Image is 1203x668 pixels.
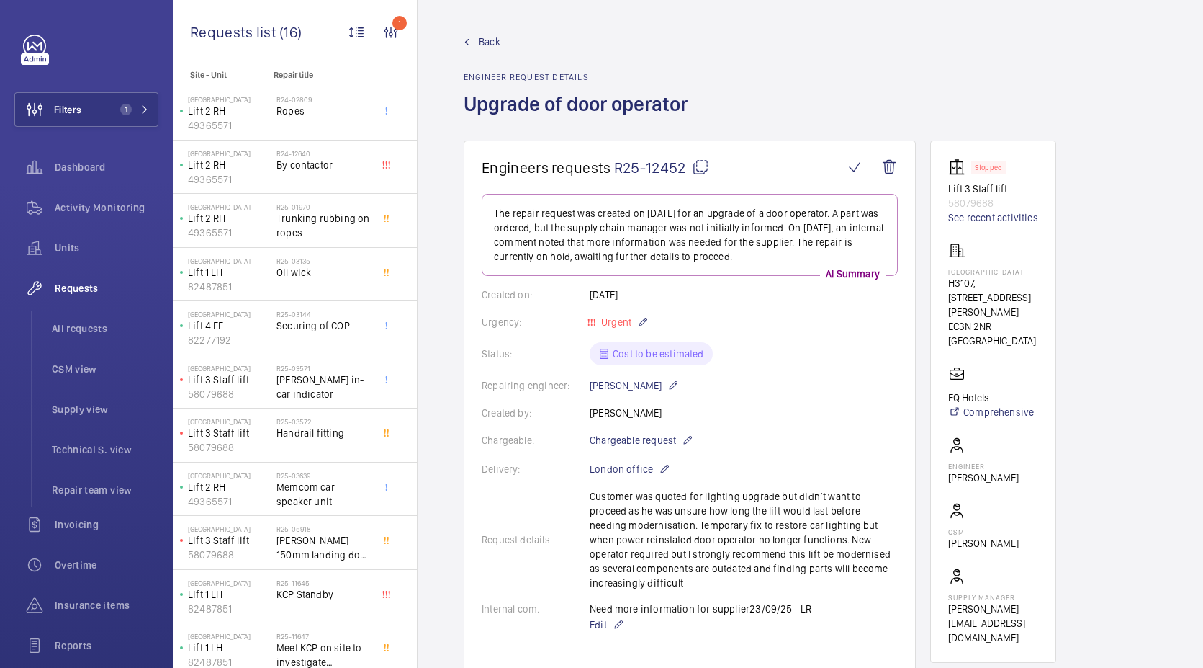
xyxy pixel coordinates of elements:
span: Trunking rubbing on ropes [276,211,371,240]
span: Engineers requests [482,159,611,177]
p: [PERSON_NAME][EMAIL_ADDRESS][DOMAIN_NAME] [948,602,1038,645]
p: H3107, [STREET_ADDRESS][PERSON_NAME] [948,276,1038,319]
p: The repair request was created on [DATE] for an upgrade of a door operator. A part was ordered, b... [494,206,886,264]
h2: Engineer request details [464,72,696,82]
span: Securing of COP [276,319,371,333]
p: Engineer [948,462,1019,471]
span: Repair team view [52,483,158,497]
p: Lift 1 LH [188,265,271,280]
p: 49365571 [188,494,271,509]
p: Lift 1 LH [188,641,271,655]
button: Filters1 [14,92,158,127]
p: [GEOGRAPHIC_DATA] [188,525,271,533]
span: Units [55,241,158,255]
h2: R25-11645 [276,579,371,587]
p: [GEOGRAPHIC_DATA] [188,364,271,373]
span: Supply view [52,402,158,417]
h2: R25-03144 [276,310,371,319]
p: Lift 3 Staff lift [188,533,271,548]
span: Handrail fitting [276,426,371,440]
span: Requests [55,281,158,295]
p: [PERSON_NAME] [948,471,1019,485]
p: [GEOGRAPHIC_DATA] [188,471,271,480]
span: Oil wick [276,265,371,280]
p: 49365571 [188,226,271,240]
p: Lift 3 Staff lift [948,182,1038,196]
p: [PERSON_NAME] [948,536,1019,551]
p: Lift 2 RH [188,480,271,494]
p: [GEOGRAPHIC_DATA] [188,257,271,265]
span: Activity Monitoring [55,200,158,215]
span: Insurance items [55,598,158,613]
span: Ropes [276,104,371,118]
p: Stopped [975,165,1002,170]
h2: R25-01970 [276,202,371,211]
span: Overtime [55,558,158,572]
h2: R25-03571 [276,364,371,373]
p: [GEOGRAPHIC_DATA] [188,310,271,319]
h1: Upgrade of door operator [464,91,696,141]
p: Supply manager [948,593,1038,602]
p: Lift 3 Staff lift [188,373,271,387]
p: [GEOGRAPHIC_DATA] [188,95,271,104]
span: R25-12452 [614,159,709,177]
h2: R25-11647 [276,632,371,641]
p: Repair title [274,70,369,80]
h2: R24-02809 [276,95,371,104]
p: EC3N 2NR [GEOGRAPHIC_DATA] [948,319,1038,348]
p: Lift 4 FF [188,319,271,333]
p: 58079688 [188,387,271,401]
h2: R25-05918 [276,525,371,533]
span: KCP Standby [276,587,371,602]
a: Comprehensive [948,405,1034,419]
p: [GEOGRAPHIC_DATA] [188,149,271,158]
p: 49365571 [188,118,271,133]
p: 58079688 [188,440,271,455]
span: Technical S. view [52,442,158,457]
p: Lift 2 RH [188,158,271,172]
span: Requests list [190,23,279,41]
p: London office [590,460,670,478]
p: Lift 1 LH [188,587,271,602]
p: [GEOGRAPHIC_DATA] [948,267,1038,276]
h2: R25-03572 [276,417,371,426]
p: 58079688 [948,196,1038,210]
p: Lift 2 RH [188,104,271,118]
img: elevator.svg [948,159,971,176]
p: [PERSON_NAME] [590,377,679,394]
span: By contactor [276,158,371,172]
p: [GEOGRAPHIC_DATA] [188,579,271,587]
p: Site - Unit [173,70,268,80]
span: All requests [52,321,158,336]
p: 49365571 [188,172,271,187]
p: 82487851 [188,602,271,616]
p: [GEOGRAPHIC_DATA] [188,632,271,641]
p: Lift 2 RH [188,211,271,226]
span: 1 [120,104,132,115]
span: [PERSON_NAME] in-car indicator [276,373,371,401]
a: See recent activities [948,210,1038,225]
span: [PERSON_NAME] 150mm landing door air cord [276,533,371,562]
span: Filters [54,102,81,117]
span: Dashboard [55,160,158,174]
span: Urgent [598,316,631,328]
span: Invoicing [55,517,158,532]
p: [GEOGRAPHIC_DATA] [188,202,271,211]
p: 58079688 [188,548,271,562]
h2: R25-03639 [276,471,371,480]
span: Chargeable request [590,433,676,447]
span: Reports [55,638,158,653]
p: [GEOGRAPHIC_DATA] [188,417,271,426]
p: Lift 3 Staff lift [188,426,271,440]
h2: R25-03135 [276,257,371,265]
span: Back [479,35,500,49]
p: 82277192 [188,333,271,347]
p: AI Summary [820,267,886,281]
p: CSM [948,527,1019,536]
h2: R24-12640 [276,149,371,158]
span: Edit [590,618,607,632]
p: EQ Hotels [948,391,1034,405]
span: Memcom car speaker unit [276,480,371,509]
p: 82487851 [188,280,271,294]
span: CSM view [52,362,158,376]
